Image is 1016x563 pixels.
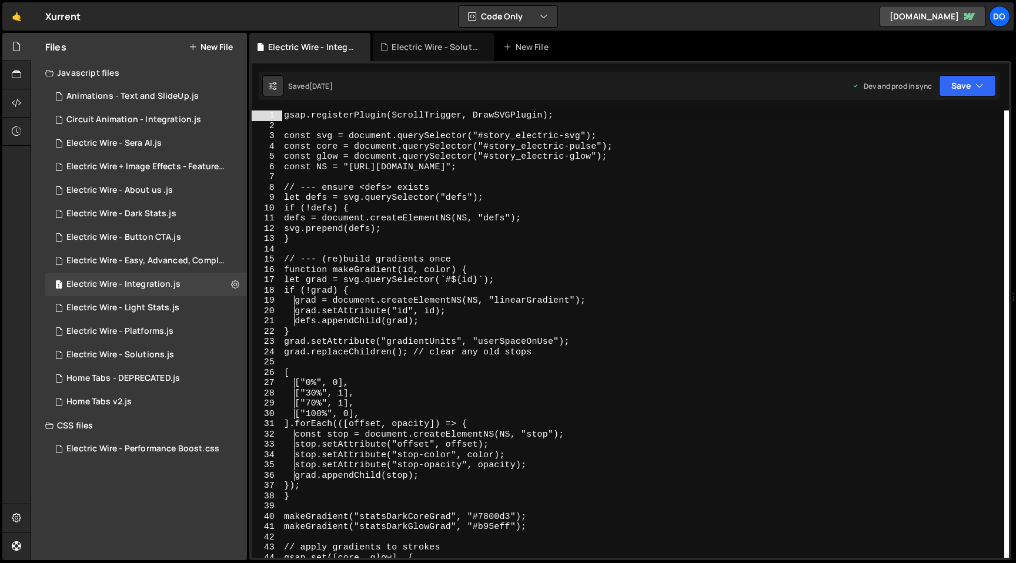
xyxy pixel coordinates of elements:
div: 13741/39792.js [45,155,251,179]
div: 13741/39731.js [45,226,247,249]
div: Electric Wire + Image Effects - Features.js [66,162,229,172]
div: 26 [252,368,282,378]
div: 23 [252,337,282,347]
div: 8 [252,183,282,193]
div: Animations - Text and SlideUp.js [66,91,199,102]
div: 14 [252,244,282,255]
div: 39 [252,501,282,512]
div: 21 [252,316,282,327]
div: 13741/45029.js [45,108,247,132]
div: 17 [252,275,282,286]
div: 3 [252,131,282,142]
div: 28 [252,388,282,399]
div: 41 [252,522,282,532]
a: 🤙 [2,2,31,31]
div: Electric Wire - Solutions.js [392,41,480,53]
div: 24 [252,347,282,358]
div: 29 [252,398,282,409]
div: Electric Wire - Button CTA.js [66,232,181,243]
a: [DOMAIN_NAME] [880,6,985,27]
div: 20 [252,306,282,317]
div: Xurrent [45,9,81,24]
div: 6 [252,162,282,173]
div: 25 [252,357,282,368]
div: Electric Wire - Sera AI.js [66,138,162,149]
div: 13741/39729.js [45,320,247,343]
div: 42 [252,532,282,543]
div: 13741/40873.js [45,179,247,202]
div: 10 [252,203,282,214]
div: 27 [252,378,282,388]
div: 13741/35121.js [45,390,247,414]
div: Electric Wire - About us .js [66,185,173,196]
div: 11 [252,213,282,224]
div: 13741/39773.js [45,202,247,226]
div: 2 [252,121,282,132]
div: 37 [252,481,282,491]
div: 16 [252,265,282,276]
div: Electric Wire - Solutions.js [66,350,174,360]
div: 30 [252,409,282,420]
div: 13741/45808.js [45,132,247,155]
div: 13 [252,234,282,244]
div: Electric Wire - Dark Stats.js [66,209,176,219]
div: 36 [252,471,282,481]
div: Dev and prod in sync [852,81,932,91]
a: Do [989,6,1010,27]
div: 4 [252,142,282,152]
div: Saved [288,81,333,91]
div: Electric Wire - Easy, Advanced, Complete.js [66,256,229,266]
div: 1 [252,110,282,121]
div: 35 [252,460,282,471]
button: Save [939,75,996,96]
div: 13741/34720.js [45,367,247,390]
div: Home Tabs v2.js [66,397,132,407]
div: 43 [252,542,282,553]
div: [DATE] [309,81,333,91]
div: New File [503,41,553,53]
div: 38 [252,491,282,502]
div: Javascript files [31,61,247,85]
button: New File [189,42,233,52]
span: 1 [55,281,62,290]
div: 12 [252,224,282,234]
div: 13741/45398.js [45,273,247,296]
div: 34 [252,450,282,461]
div: Circuit Animation - Integration.js [66,115,201,125]
div: 13741/39772.css [45,437,247,461]
h2: Files [45,41,66,53]
button: Code Only [459,6,557,27]
div: 13741/39793.js [45,249,251,273]
div: Home Tabs - DEPRECATED.js [66,373,180,384]
div: 13741/39781.js [45,296,247,320]
div: 22 [252,327,282,337]
div: 19 [252,296,282,306]
div: CSS files [31,414,247,437]
div: Electric Wire - Integration.js [66,279,181,290]
div: Electric Wire - Light Stats.js [66,303,179,313]
div: 15 [252,254,282,265]
div: 31 [252,419,282,430]
div: 33 [252,440,282,450]
div: 5 [252,152,282,162]
div: 18 [252,286,282,296]
div: 32 [252,430,282,440]
div: 40 [252,512,282,522]
div: 13741/39667.js [45,343,247,367]
div: 9 [252,193,282,203]
div: Electric Wire - Performance Boost.css [66,444,219,454]
div: 13741/40380.js [45,85,247,108]
div: 7 [252,172,282,183]
div: Electric Wire - Platforms.js [66,326,173,337]
div: Electric Wire - Integration.js [268,41,356,53]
